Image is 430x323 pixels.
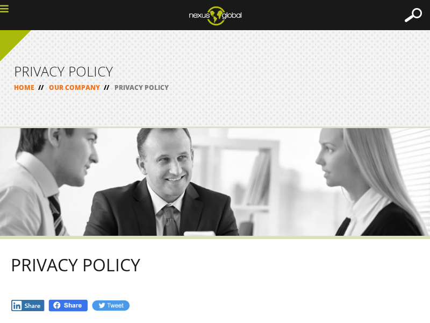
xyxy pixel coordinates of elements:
[34,83,47,92] span: //
[49,83,100,92] a: OUR COMPANY
[91,299,130,312] img: Tw.jpg
[48,299,89,312] img: Fb.png
[14,83,34,92] a: HOME
[181,3,250,29] img: ng_logo_web
[100,83,113,92] span: //
[14,65,416,78] h1: PRIVACY POLICY
[11,255,419,274] h2: PRIVACY POLICY
[11,299,45,312] img: In.jpg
